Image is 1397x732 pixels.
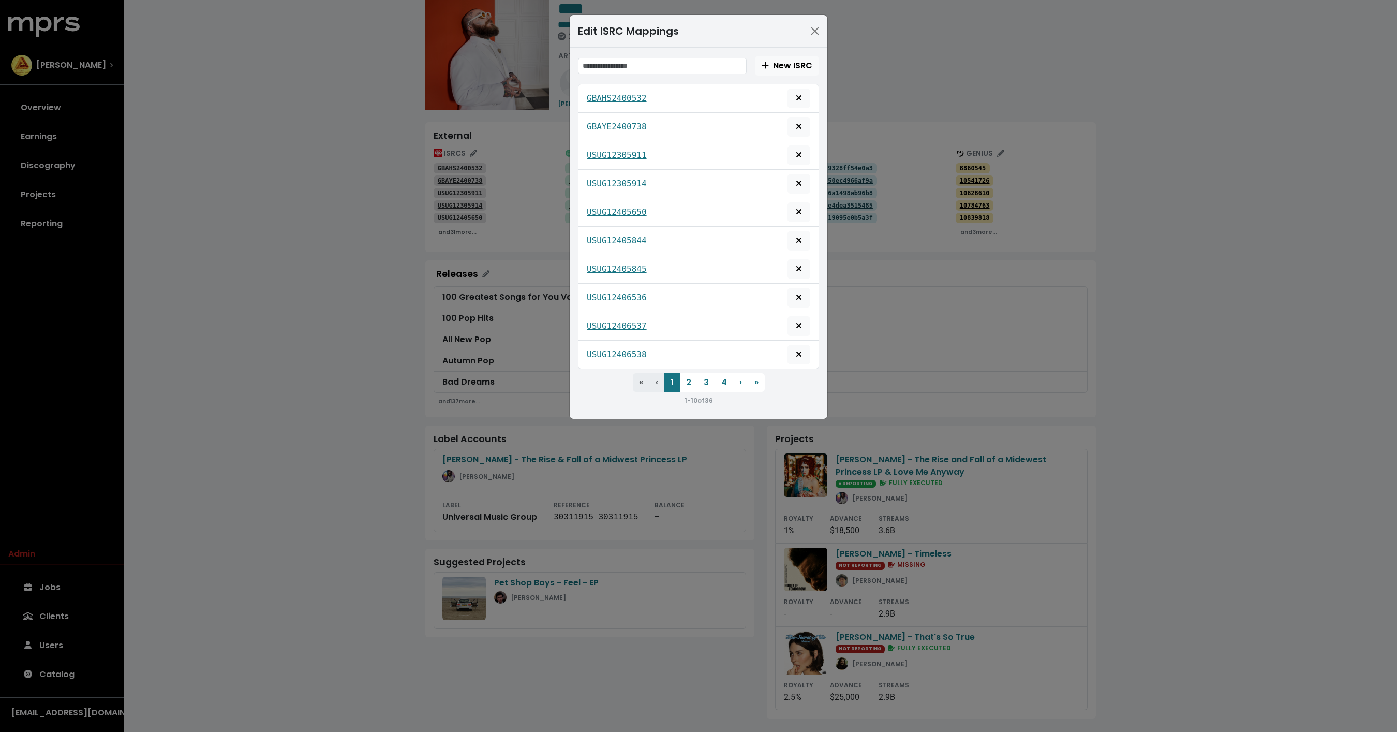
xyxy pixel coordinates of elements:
button: Delete mapping for this ISRC [787,89,810,108]
button: Delete mapping for this ISRC [787,174,810,194]
button: Delete mapping for this ISRC [787,345,810,364]
button: 3 [697,373,715,392]
small: 1 - 10 of 36 [685,396,713,405]
button: 1 [664,373,680,392]
button: Create new ISRC track mapping [755,56,819,76]
a: GBAHS2400532 [587,92,647,105]
a: USUG12305911 [587,149,647,162]
button: Delete mapping for this ISRC [787,288,810,308]
tt: USUG12405845 [587,264,647,274]
a: USUG12406537 [587,320,647,332]
button: Delete mapping for this ISRC [787,231,810,251]
span: » [754,376,759,388]
a: USUG12406536 [587,291,647,304]
a: USUG12405844 [587,235,647,247]
a: GBAYE2400738 [587,121,647,133]
button: Delete mapping for this ISRC [787,117,810,137]
a: USUG12405845 [587,263,647,275]
tt: USUG12305914 [587,179,647,188]
tt: USUG12405650 [587,207,647,217]
tt: GBAHS2400532 [587,93,647,103]
tt: USUG12406536 [587,292,647,302]
a: USUG12406538 [587,348,647,361]
tt: USUG12406538 [587,349,647,359]
tt: USUG12406537 [587,321,647,331]
tt: USUG12405844 [587,236,647,245]
button: Delete mapping for this ISRC [787,145,810,165]
a: USUG12305914 [587,178,647,190]
button: Close [807,23,823,39]
button: 4 [715,373,733,392]
button: Delete mapping for this ISRC [787,202,810,222]
button: 2 [680,373,697,392]
a: USUG12405650 [587,206,647,218]
tt: GBAYE2400738 [587,122,647,131]
button: Delete mapping for this ISRC [787,259,810,279]
span: › [739,376,742,388]
button: Delete mapping for this ISRC [787,316,810,336]
tt: USUG12305911 [587,150,647,160]
div: Edit ISRC Mappings [578,23,679,39]
span: New ISRC [762,60,812,71]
